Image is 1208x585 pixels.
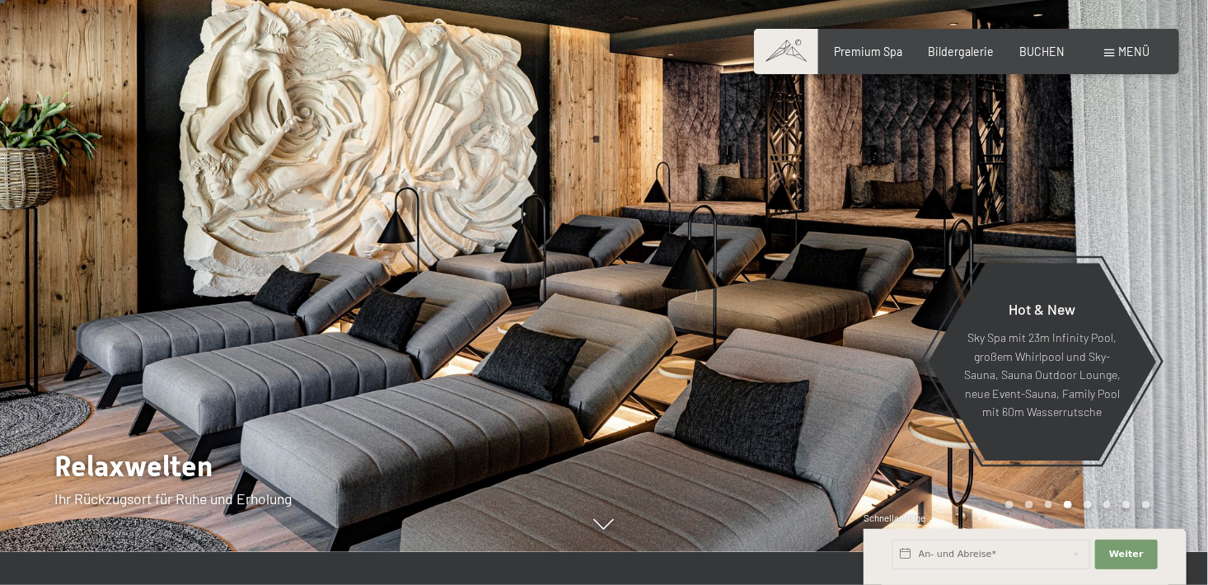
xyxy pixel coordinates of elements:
span: Menü [1119,44,1150,58]
div: Carousel Page 7 [1122,501,1131,509]
div: Carousel Page 1 [1005,501,1014,509]
span: Schnellanfrage [864,512,925,523]
button: Weiter [1095,540,1158,569]
div: Carousel Page 5 [1084,501,1092,509]
div: Carousel Page 6 [1103,501,1112,509]
a: Bildergalerie [928,44,994,58]
div: Carousel Page 3 [1045,501,1053,509]
a: Hot & New Sky Spa mit 23m Infinity Pool, großem Whirlpool und Sky-Sauna, Sauna Outdoor Lounge, ne... [927,262,1157,461]
span: Hot & New [1009,301,1075,319]
div: Carousel Page 4 (Current Slide) [1064,501,1072,509]
a: BUCHEN [1019,44,1065,58]
a: Premium Spa [834,44,902,58]
div: Carousel Page 8 [1142,501,1150,509]
span: Weiter [1109,548,1144,561]
div: Carousel Pagination [1000,501,1149,509]
p: Sky Spa mit 23m Infinity Pool, großem Whirlpool und Sky-Sauna, Sauna Outdoor Lounge, neue Event-S... [963,330,1121,423]
div: Carousel Page 2 [1025,501,1033,509]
